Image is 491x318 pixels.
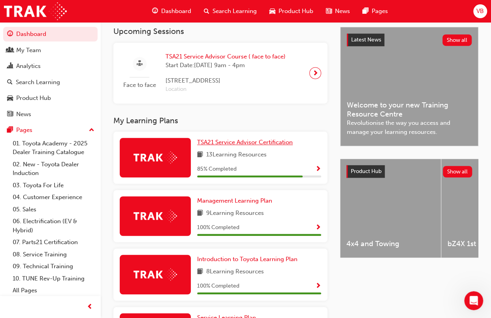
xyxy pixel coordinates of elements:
span: TSA21 Service Advisor Certification [197,139,293,146]
span: Search Learning [213,7,257,16]
span: pages-icon [7,127,13,134]
span: [STREET_ADDRESS] [166,76,286,85]
div: Analytics [16,62,41,71]
button: Show Progress [315,223,321,233]
a: All Pages [9,284,98,297]
a: 01. Toyota Academy - 2025 Dealer Training Catalogue [9,137,98,158]
a: 05. Sales [9,203,98,216]
span: Show Progress [315,283,321,290]
button: VB [473,4,487,18]
button: Show Progress [315,164,321,174]
span: Pages [372,7,388,16]
span: pages-icon [363,6,369,16]
img: Trak [134,210,177,222]
span: News [335,7,350,16]
span: search-icon [7,79,13,86]
a: Latest NewsShow allWelcome to your new Training Resource CentreRevolutionise the way you access a... [340,27,478,146]
span: prev-icon [87,302,93,312]
span: 100 % Completed [197,282,239,291]
span: sessionType_FACE_TO_FACE-icon [137,59,143,69]
span: Management Learning Plan [197,197,272,204]
a: Search Learning [3,75,98,90]
a: 02. New - Toyota Dealer Induction [9,158,98,179]
a: News [3,107,98,122]
div: Search Learning [16,78,60,87]
a: 06. Electrification (EV & Hybrid) [9,215,98,236]
div: Product Hub [16,94,51,103]
a: guage-iconDashboard [146,3,198,19]
a: 03. Toyota For Life [9,179,98,192]
span: car-icon [269,6,275,16]
button: Pages [3,123,98,137]
span: 4x4 and Towing [346,239,435,248]
span: news-icon [326,6,332,16]
h3: My Learning Plans [113,116,327,125]
span: VB [476,7,484,16]
span: Revolutionise the way you access and manage your learning resources. [347,119,472,136]
a: 10. TUNE Rev-Up Training [9,273,98,285]
a: 04. Customer Experience [9,191,98,203]
span: Start Date: [DATE] 9am - 4pm [166,61,286,70]
a: Management Learning Plan [197,196,275,205]
img: Trak [134,268,177,280]
h3: Upcoming Sessions [113,27,327,36]
iframe: Intercom live chat [464,291,483,310]
span: up-icon [89,125,94,135]
button: Show all [442,34,472,46]
span: TSA21 Service Advisor Course ( face to face) [166,52,286,61]
a: Latest NewsShow all [347,34,472,46]
a: Introduction to Toyota Learning Plan [197,255,301,264]
span: news-icon [7,111,13,118]
span: Latest News [351,36,381,43]
span: next-icon [312,68,318,79]
span: Show Progress [315,224,321,231]
span: 100 % Completed [197,223,239,232]
span: book-icon [197,209,203,218]
span: Show Progress [315,166,321,173]
div: Pages [16,126,32,135]
img: Trak [4,2,67,20]
span: book-icon [197,150,203,160]
span: Introduction to Toyota Learning Plan [197,256,297,263]
div: News [16,110,31,119]
span: Product Hub [351,168,382,175]
a: search-iconSearch Learning [198,3,263,19]
span: Product Hub [278,7,313,16]
span: Face to face [120,81,159,90]
a: 08. Service Training [9,248,98,261]
a: Product HubShow all [346,165,472,178]
span: search-icon [204,6,209,16]
span: Dashboard [161,7,191,16]
img: Trak [134,151,177,164]
span: book-icon [197,267,203,277]
span: chart-icon [7,63,13,70]
a: 4x4 and Towing [340,159,441,258]
button: Show all [443,166,472,177]
span: Welcome to your new Training Resource Centre [347,101,472,119]
a: news-iconNews [320,3,356,19]
a: 07. Parts21 Certification [9,236,98,248]
a: 09. Technical Training [9,260,98,273]
a: Analytics [3,59,98,73]
span: guage-icon [7,31,13,38]
a: Product Hub [3,91,98,105]
span: Location [166,85,286,94]
a: car-iconProduct Hub [263,3,320,19]
span: 8 Learning Resources [206,267,264,277]
a: TSA21 Service Advisor Certification [197,138,296,147]
a: Face to faceTSA21 Service Advisor Course ( face to face)Start Date:[DATE] 9am - 4pm[STREET_ADDRES... [120,49,321,97]
div: My Team [16,46,41,55]
button: DashboardMy TeamAnalyticsSearch LearningProduct HubNews [3,25,98,123]
button: Show Progress [315,281,321,291]
a: My Team [3,43,98,58]
span: people-icon [7,47,13,54]
a: Dashboard [3,27,98,41]
a: pages-iconPages [356,3,394,19]
span: car-icon [7,95,13,102]
span: 9 Learning Resources [206,209,264,218]
span: 85 % Completed [197,165,237,174]
span: 13 Learning Resources [206,150,267,160]
span: guage-icon [152,6,158,16]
